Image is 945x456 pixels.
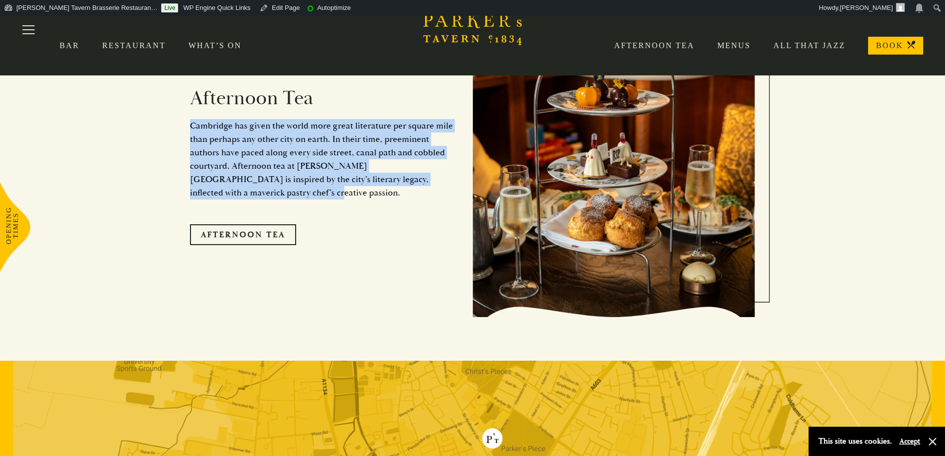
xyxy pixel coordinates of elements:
p: Cambridge has given the world more great literature per square mile than perhaps any other city o... [190,119,458,199]
a: Afternoon Tea [190,224,296,245]
h2: Afternoon Tea [190,86,458,110]
a: Live [161,3,178,12]
span: [PERSON_NAME] [840,4,893,11]
img: Views over 48 hours. Click for more Jetpack Stats. [360,2,415,14]
p: This site uses cookies. [819,434,892,449]
button: Accept [899,437,920,446]
button: Close and accept [928,437,938,447]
